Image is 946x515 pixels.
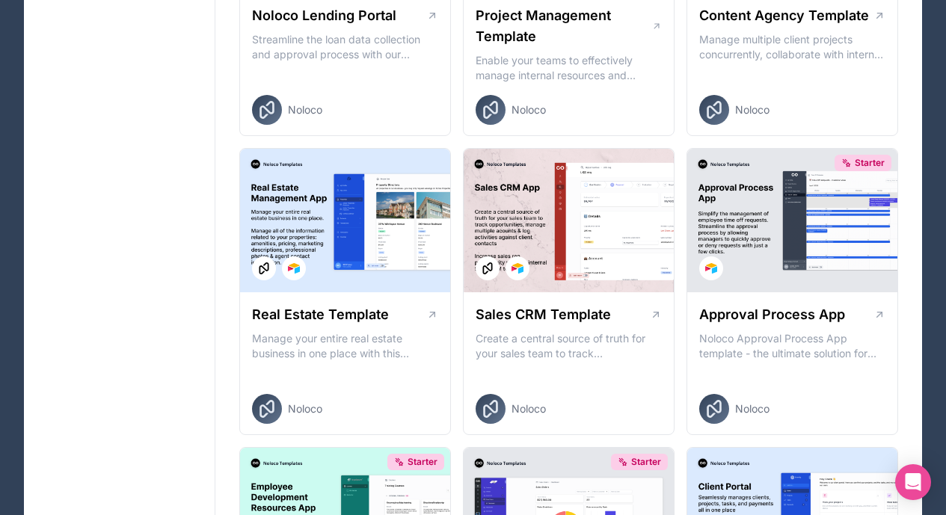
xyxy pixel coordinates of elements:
[476,5,651,47] h1: Project Management Template
[288,262,300,274] img: Airtable Logo
[512,102,546,117] span: Noloco
[476,53,662,83] p: Enable your teams to effectively manage internal resources and execute client projects on time.
[476,304,611,325] h1: Sales CRM Template
[895,464,931,500] div: Open Intercom Messenger
[735,102,770,117] span: Noloco
[408,456,437,468] span: Starter
[512,262,523,274] img: Airtable Logo
[699,32,885,62] p: Manage multiple client projects concurrently, collaborate with internal and external stakeholders...
[705,262,717,274] img: Airtable Logo
[252,5,396,26] h1: Noloco Lending Portal
[252,32,438,62] p: Streamline the loan data collection and approval process with our Lending Portal template.
[252,331,438,361] p: Manage your entire real estate business in one place with this comprehensive real estate transact...
[476,331,662,361] p: Create a central source of truth for your sales team to track opportunities, manage multiple acco...
[699,304,845,325] h1: Approval Process App
[288,401,322,416] span: Noloco
[735,401,770,416] span: Noloco
[288,102,322,117] span: Noloco
[855,157,885,169] span: Starter
[512,401,546,416] span: Noloco
[252,304,389,325] h1: Real Estate Template
[631,456,661,468] span: Starter
[699,5,869,26] h1: Content Agency Template
[699,331,885,361] p: Noloco Approval Process App template - the ultimate solution for managing your employee's time of...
